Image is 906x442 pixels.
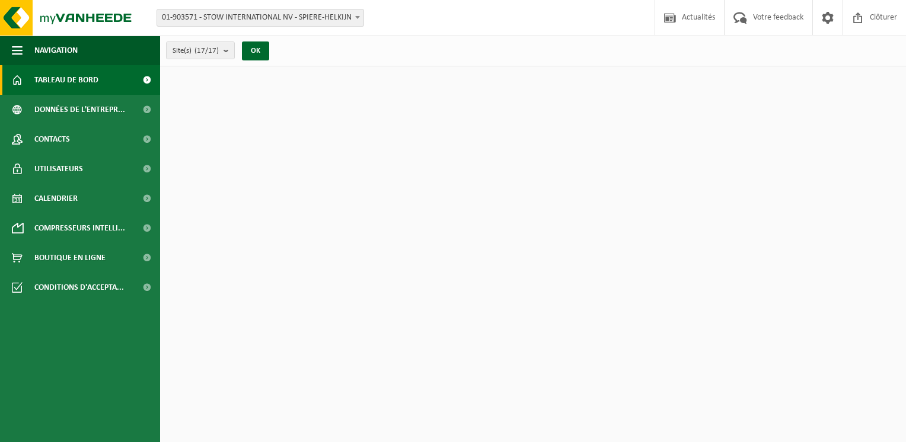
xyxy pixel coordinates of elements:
button: OK [242,41,269,60]
button: Site(s)(17/17) [166,41,235,59]
span: 01-903571 - STOW INTERNATIONAL NV - SPIERE-HELKIJN [157,9,364,27]
span: Boutique en ligne [34,243,106,273]
span: Site(s) [173,42,219,60]
span: Tableau de bord [34,65,98,95]
count: (17/17) [194,47,219,55]
span: Contacts [34,124,70,154]
span: Compresseurs intelli... [34,213,125,243]
span: 01-903571 - STOW INTERNATIONAL NV - SPIERE-HELKIJN [157,9,363,26]
span: Calendrier [34,184,78,213]
span: Navigation [34,36,78,65]
span: Conditions d'accepta... [34,273,124,302]
span: Données de l'entrepr... [34,95,125,124]
span: Utilisateurs [34,154,83,184]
